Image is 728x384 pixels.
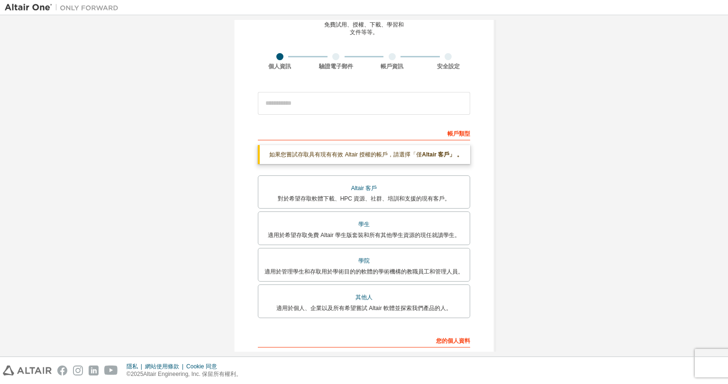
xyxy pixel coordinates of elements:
font: 帳戶類型 [447,130,470,137]
font: 文件等等。 [350,29,378,36]
font: 對於希望存取軟體下載、HPC 資源、社群、培訓和支援的現有客戶。 [278,195,451,202]
font: 適用於管理學生和存取用於學術目的的軟體的學術機構的教職員工和管理人員。 [264,268,464,275]
font: Altair 客戶 [351,185,377,192]
font: 適用於希望存取免費 Altair 學生版套裝和所有其他學生資源的現任就讀學生。 [268,232,460,238]
font: 2025 [131,371,144,377]
img: facebook.svg [57,366,67,375]
font: 網站使用條款 [145,363,179,370]
font: © [127,371,131,377]
font: Cookie 同意 [186,363,217,370]
img: youtube.svg [104,366,118,375]
font: 免費試用、授權、下載、學習和 [324,21,404,28]
font: 其他人 [355,294,373,301]
font: 隱私 [127,363,138,370]
font: 驗證電子郵件 [319,63,353,70]
img: linkedin.svg [89,366,99,375]
font: 請選擇「僅 [393,151,422,158]
font: 您的個人資料 [436,338,470,344]
font: 如果您嘗試存取具有現有有效 Altair 授權的帳戶， [269,151,393,158]
img: altair_logo.svg [3,366,52,375]
font: 帳戶資訊 [381,63,403,70]
font: 學院 [358,257,370,264]
font: 安全設定 [437,63,460,70]
font: 學生 [358,221,370,228]
img: instagram.svg [73,366,83,375]
font: Altair Engineering, Inc. 保留所有權利。 [143,371,242,377]
font: Altair 客戶」 。 [422,151,462,158]
img: 牽牛星一號 [5,3,123,12]
font: 個人資訊 [268,63,291,70]
font: 適用於個人、企業以及所有希望嘗試 Altair 軟體並探索我們產品的人。 [276,305,452,311]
